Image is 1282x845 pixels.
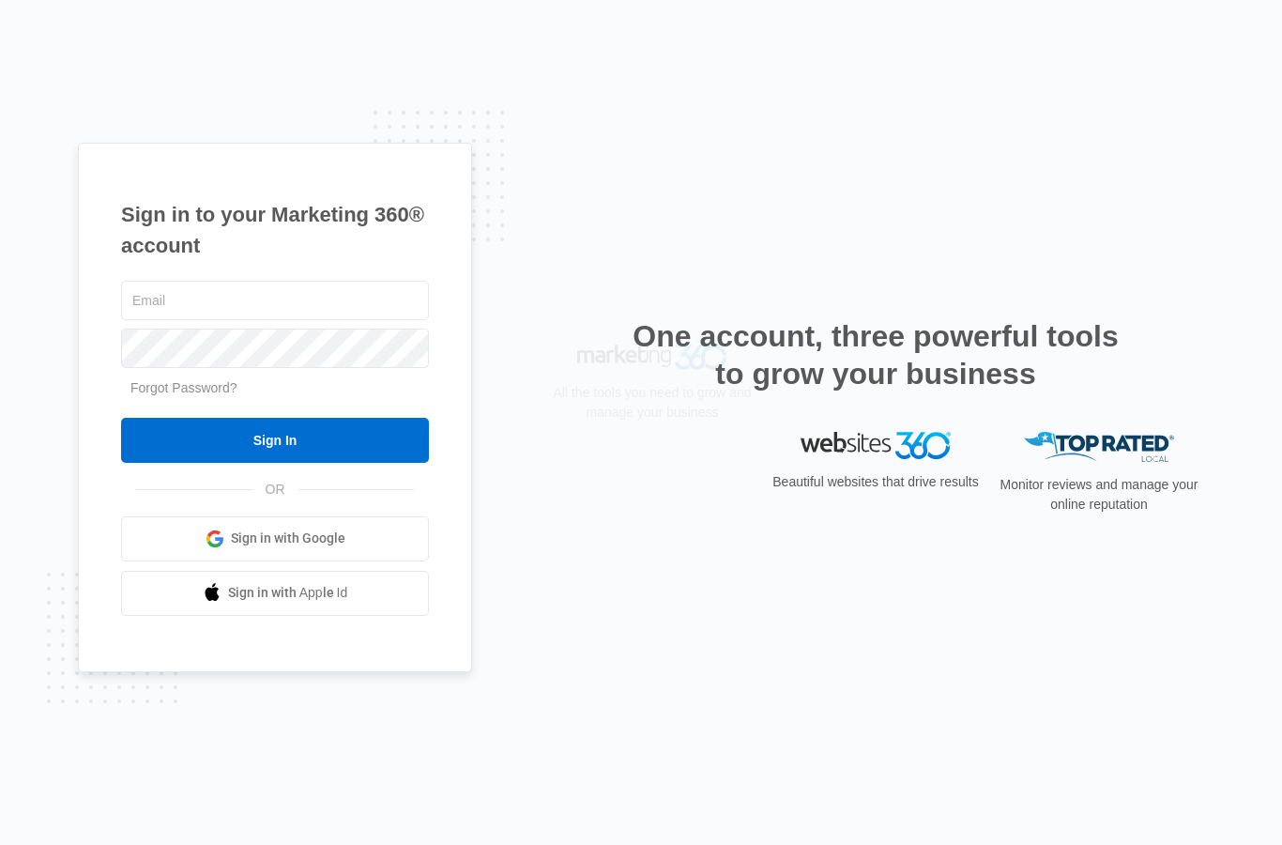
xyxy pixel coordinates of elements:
[252,480,298,499] span: OR
[121,418,429,463] input: Sign In
[547,470,757,510] p: All the tools you need to grow and manage your business
[130,380,237,395] a: Forgot Password?
[801,432,951,459] img: Websites 360
[771,472,981,492] p: Beautiful websites that drive results
[994,475,1204,515] p: Monitor reviews and manage your online reputation
[1024,432,1174,463] img: Top Rated Local
[121,281,429,320] input: Email
[228,583,348,603] span: Sign in with Apple Id
[121,199,429,261] h1: Sign in to your Marketing 360® account
[627,317,1124,392] h2: One account, three powerful tools to grow your business
[577,432,727,458] img: Marketing 360
[231,529,345,548] span: Sign in with Google
[121,516,429,561] a: Sign in with Google
[121,571,429,616] a: Sign in with Apple Id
